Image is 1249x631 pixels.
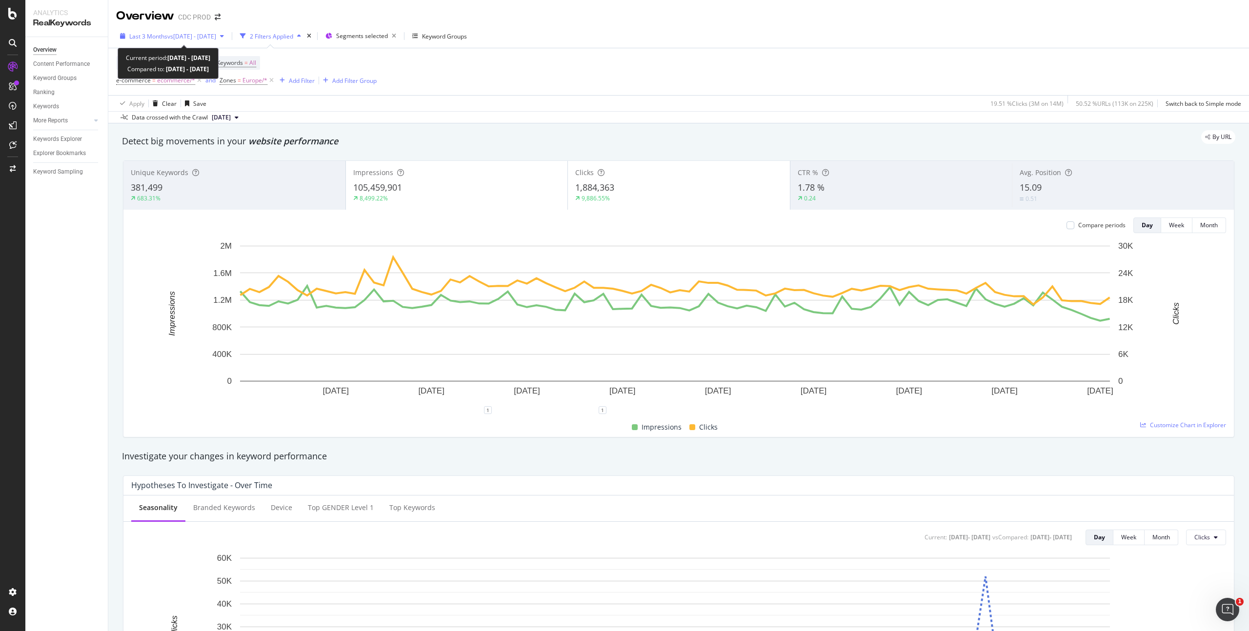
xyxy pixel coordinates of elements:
text: 12K [1118,323,1133,332]
span: Clicks [699,421,718,433]
div: RealKeywords [33,18,100,29]
text: [DATE] [1087,386,1113,395]
div: 2 Filters Applied [250,32,293,40]
text: 6K [1118,350,1128,359]
span: Unique Keywords [131,168,188,177]
span: 105,459,901 [353,181,402,193]
a: Keyword Groups [33,73,101,83]
div: 1 [484,406,492,414]
text: 1.6M [213,269,232,278]
span: Zones [220,76,236,84]
div: Seasonality [139,503,178,513]
b: [DATE] - [DATE] [167,54,210,62]
div: Explorer Bookmarks [33,148,86,158]
span: 15.09 [1020,181,1042,193]
div: vs Compared : [992,533,1028,541]
button: Last 3 Monthsvs[DATE] - [DATE] [116,28,228,44]
span: Clicks [575,168,594,177]
div: Clear [162,99,177,108]
button: Switch back to Simple mode [1162,96,1241,111]
a: Keyword Sampling [33,167,101,177]
text: 800K [212,323,232,332]
span: vs [DATE] - [DATE] [167,32,216,40]
button: Segments selected [322,28,400,44]
iframe: Intercom live chat [1216,598,1239,621]
div: Add Filter [289,77,315,85]
a: Keywords Explorer [33,134,101,144]
text: 0 [1118,376,1123,386]
button: [DATE] [208,112,242,123]
div: Ranking [33,87,55,98]
div: Month [1152,533,1170,541]
span: 2025 Sep. 12th [212,113,231,122]
text: [DATE] [323,386,349,395]
span: ecommerce/* [157,74,195,87]
span: e-commerce [116,76,151,84]
div: 0.24 [804,194,816,202]
div: Add Filter Group [332,77,377,85]
div: Compared to: [127,63,209,75]
div: 9,886.55% [582,194,610,202]
button: Week [1161,217,1192,233]
text: [DATE] [801,386,827,395]
span: 1 [1236,598,1244,606]
button: Add Filter Group [319,75,377,86]
div: arrow-right-arrow-left [215,14,221,20]
div: Branded Keywords [193,503,255,513]
button: 2 Filters Applied [236,28,305,44]
button: Clear [149,96,177,111]
span: = [238,76,241,84]
button: Day [1133,217,1161,233]
text: [DATE] [896,386,923,395]
div: Week [1169,221,1184,229]
a: Content Performance [33,59,101,69]
text: 0 [227,376,232,386]
div: Overview [116,8,174,24]
a: More Reports [33,116,91,126]
button: Month [1192,217,1226,233]
text: [DATE] [514,386,540,395]
div: Keywords Explorer [33,134,82,144]
img: Equal [1020,197,1024,200]
div: Top GENDER Level 1 [308,503,374,513]
div: 19.51 % Clicks ( 3M on 14M ) [990,99,1064,108]
a: Keywords [33,101,101,112]
text: Impressions [167,291,177,336]
text: 400K [212,350,232,359]
text: 2M [220,241,232,251]
a: Explorer Bookmarks [33,148,101,158]
button: Add Filter [276,75,315,86]
div: [DATE] - [DATE] [949,533,990,541]
text: [DATE] [705,386,731,395]
div: Keyword Groups [422,32,467,40]
span: 1.78 % [798,181,825,193]
div: More Reports [33,116,68,126]
div: Keyword Sampling [33,167,83,177]
button: Day [1086,530,1113,545]
button: Apply [116,96,144,111]
text: 1.2M [213,296,232,305]
div: 0.51 [1026,195,1037,203]
span: Customize Chart in Explorer [1150,421,1226,429]
svg: A chart. [131,241,1219,410]
text: [DATE] [418,386,444,395]
text: 40K [217,599,232,609]
div: Apply [129,99,144,108]
div: Keywords [33,101,59,112]
span: All [249,56,256,70]
div: times [305,31,313,41]
div: Data crossed with the Crawl [132,113,208,122]
span: = [152,76,156,84]
div: and [205,76,216,84]
text: [DATE] [609,386,636,395]
div: Switch back to Simple mode [1166,99,1241,108]
button: Keyword Groups [408,28,471,44]
div: Month [1200,221,1218,229]
text: 18K [1118,296,1133,305]
text: 30K [1118,241,1133,251]
div: Overview [33,45,57,55]
span: Segments selected [336,32,388,40]
div: Current: [925,533,947,541]
text: 60K [217,553,232,563]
